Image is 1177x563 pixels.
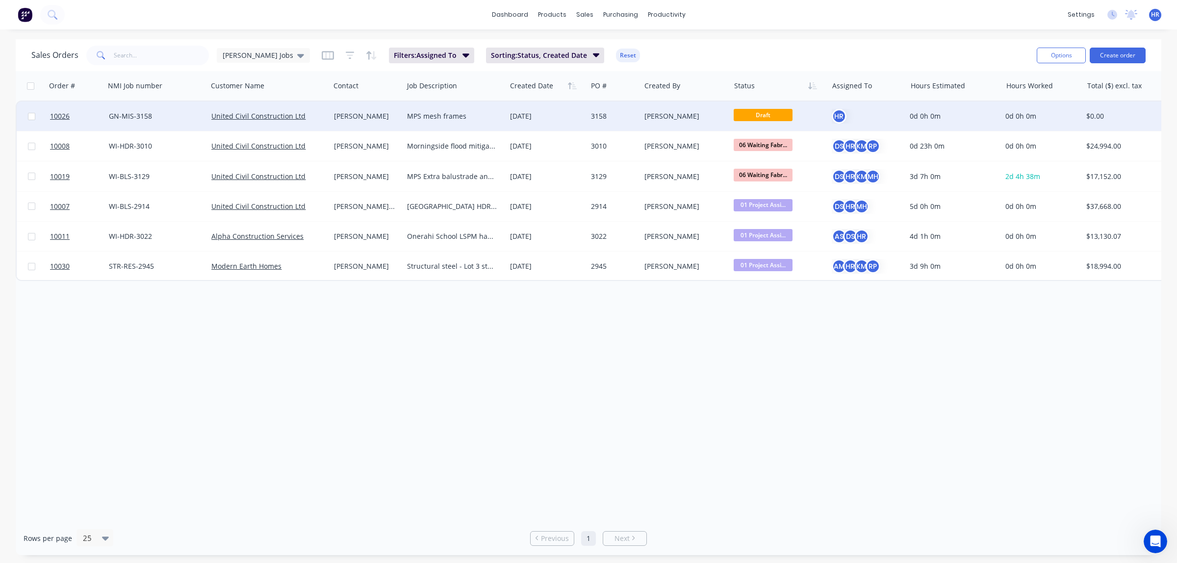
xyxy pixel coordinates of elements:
[854,259,869,274] div: KM
[643,7,691,22] div: productivity
[910,202,993,211] div: 5d 0h 0m
[211,172,306,181] a: United Civil Construction Ltd
[108,81,162,91] div: NMI Job number
[910,141,993,151] div: 0d 23h 0m
[109,172,199,181] div: WI-BLS-3129
[866,259,880,274] div: RP
[531,534,574,543] a: Previous page
[223,50,293,60] span: [PERSON_NAME] Jobs
[832,139,880,154] button: DSHRKMRP
[510,231,583,241] div: [DATE]
[1151,10,1159,19] span: HR
[510,261,583,271] div: [DATE]
[407,81,457,91] div: Job Description
[1006,81,1053,91] div: Hours Worked
[603,534,646,543] a: Next page
[50,102,109,131] a: 10026
[843,139,858,154] div: HR
[591,141,634,151] div: 3010
[1087,81,1142,91] div: Total ($) excl. tax
[334,172,396,181] div: [PERSON_NAME]
[591,81,607,91] div: PO #
[591,231,634,241] div: 3022
[533,7,571,22] div: products
[1005,111,1036,121] span: 0d 0h 0m
[50,222,109,251] a: 10011
[832,109,846,124] button: HR
[50,131,109,161] a: 10008
[50,141,70,151] span: 10008
[31,51,78,60] h1: Sales Orders
[211,111,306,121] a: United Civil Construction Ltd
[866,169,880,184] div: MH
[734,169,793,181] span: 06 Waiting Fabr...
[832,169,846,184] div: DS
[616,49,640,62] button: Reset
[911,81,965,91] div: Hours Estimated
[1005,141,1036,151] span: 0d 0h 0m
[832,259,846,274] div: AM
[510,202,583,211] div: [DATE]
[734,229,793,241] span: 01 Project Assi...
[407,111,497,121] div: MPS mesh frames
[394,51,457,60] span: Filters: Assigned To
[854,169,869,184] div: KM
[644,81,680,91] div: Created By
[591,261,634,271] div: 2945
[734,81,755,91] div: Status
[109,111,199,121] div: GN-MIS-3158
[510,81,553,91] div: Created Date
[832,199,869,214] button: DSHRMH
[854,139,869,154] div: KM
[1005,202,1036,211] span: 0d 0h 0m
[832,139,846,154] div: DS
[50,192,109,221] a: 10007
[109,261,199,271] div: STR-RES-2945
[591,172,634,181] div: 3129
[734,109,793,121] span: Draft
[526,531,651,546] ul: Pagination
[407,172,497,181] div: MPS Extra balustrade and gates
[50,231,70,241] span: 10011
[832,229,869,244] button: ASDSHR
[591,202,634,211] div: 2914
[854,229,869,244] div: HR
[49,81,75,91] div: Order #
[510,111,583,121] div: [DATE]
[644,141,722,151] div: [PERSON_NAME]
[591,111,634,121] div: 3158
[487,7,533,22] a: dashboard
[644,231,722,241] div: [PERSON_NAME]
[1063,7,1100,22] div: settings
[910,111,993,121] div: 0d 0h 0m
[50,172,70,181] span: 10019
[407,231,497,241] div: Onerahi School LSPM handrails
[1037,48,1086,63] button: Options
[832,169,880,184] button: DSHRKMMH
[333,81,358,91] div: Contact
[486,48,605,63] button: Sorting:Status, Created Date
[50,111,70,121] span: 10026
[1144,530,1167,553] iframe: Intercom live chat
[910,231,993,241] div: 4d 1h 0m
[1005,172,1040,181] span: 2d 4h 38m
[734,139,793,151] span: 06 Waiting Fabr...
[614,534,630,543] span: Next
[644,261,722,271] div: [PERSON_NAME]
[50,202,70,211] span: 10007
[114,46,209,65] input: Search...
[109,141,199,151] div: WI-HDR-3010
[843,259,858,274] div: HR
[24,534,72,543] span: Rows per page
[843,229,858,244] div: DS
[109,202,199,211] div: WI-BLS-2914
[581,531,596,546] a: Page 1 is your current page
[407,202,497,211] div: [GEOGRAPHIC_DATA] HDR and Supports
[866,139,880,154] div: RP
[1005,261,1036,271] span: 0d 0h 0m
[734,259,793,271] span: 01 Project Assi...
[50,162,109,191] a: 10019
[910,172,993,181] div: 3d 7h 0m
[1090,48,1146,63] button: Create order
